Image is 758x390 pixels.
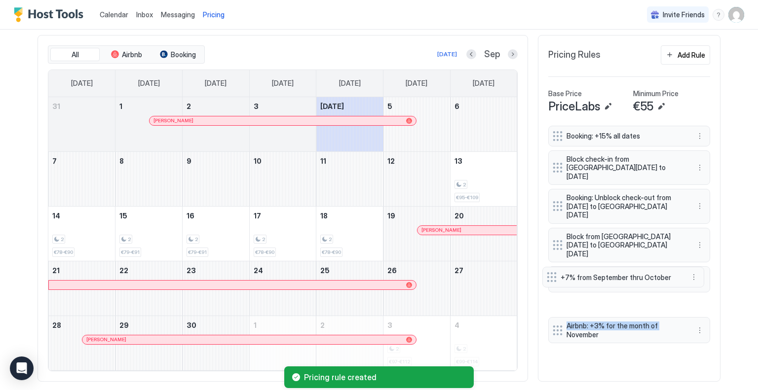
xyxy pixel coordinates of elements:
a: September 24, 2025 [250,261,316,280]
a: September 8, 2025 [115,152,182,170]
a: Wednesday [262,70,303,97]
div: menu [694,239,706,251]
a: Saturday [463,70,504,97]
td: September 16, 2025 [182,206,249,261]
a: September 18, 2025 [316,207,383,225]
span: Airbnb: +12% for the month of December [567,271,684,288]
a: September 10, 2025 [250,152,316,170]
button: All [50,48,100,62]
span: 15 [119,212,127,220]
span: 2 [463,181,466,188]
td: September 17, 2025 [249,206,316,261]
span: 2 [187,102,191,110]
button: [DATE] [436,48,458,60]
a: Host Tools Logo [14,7,88,22]
button: More options [694,324,706,336]
span: [DATE] [205,79,227,88]
a: September 22, 2025 [115,261,182,280]
span: 26 [387,266,397,275]
td: September 28, 2025 [48,316,115,370]
span: [DATE] [320,102,344,110]
button: More options [694,239,706,251]
button: More options [694,200,706,212]
span: Invite Friends [663,10,705,19]
td: September 22, 2025 [115,261,183,316]
a: September 21, 2025 [48,261,115,280]
span: 2 [61,236,64,243]
button: More options [694,162,706,174]
div: [PERSON_NAME] [421,227,513,233]
a: September 30, 2025 [183,316,249,334]
td: October 3, 2025 [383,316,451,370]
span: Sep [484,49,500,60]
td: September 23, 2025 [182,261,249,316]
a: September 29, 2025 [115,316,182,334]
span: 27 [455,266,463,275]
span: [DATE] [406,79,427,88]
a: October 3, 2025 [383,316,450,334]
a: October 2, 2025 [316,316,383,334]
td: September 1, 2025 [115,97,183,152]
a: Thursday [329,70,371,97]
span: €78-€90 [322,249,341,255]
span: 11 [320,157,326,165]
a: September 23, 2025 [183,261,249,280]
span: 29 [119,321,129,329]
td: September 2, 2025 [182,97,249,152]
a: Messaging [161,9,195,20]
div: tab-group [48,45,205,64]
td: September 3, 2025 [249,97,316,152]
td: September 10, 2025 [249,151,316,206]
span: [DATE] [272,79,294,88]
span: 19 [387,212,395,220]
td: September 21, 2025 [48,261,115,316]
a: Sunday [61,70,103,97]
td: September 4, 2025 [316,97,383,152]
span: €95-€109 [456,194,478,201]
a: September 2, 2025 [183,97,249,115]
button: More options [694,274,706,285]
span: Calendar [100,10,128,19]
span: Pricing [203,10,225,19]
span: 8 [119,157,124,165]
span: 1 [119,102,122,110]
span: 21 [52,266,60,275]
td: September 29, 2025 [115,316,183,370]
a: September 28, 2025 [48,316,115,334]
span: 6 [455,102,459,110]
span: PriceLabs [548,99,600,114]
div: [DATE] [437,50,457,59]
a: September 11, 2025 [316,152,383,170]
a: Monday [128,70,170,97]
div: Open Intercom Messenger [10,356,34,380]
a: September 4, 2025 [316,97,383,115]
a: Inbox [136,9,153,20]
span: 30 [187,321,196,329]
div: menu [694,274,706,285]
a: Tuesday [195,70,236,97]
span: 28 [52,321,61,329]
span: 17 [254,212,261,220]
span: 12 [387,157,395,165]
a: September 1, 2025 [115,97,182,115]
a: September 15, 2025 [115,207,182,225]
a: September 20, 2025 [451,207,517,225]
td: September 11, 2025 [316,151,383,206]
span: 23 [187,266,196,275]
td: September 7, 2025 [48,151,115,206]
span: 25 [320,266,330,275]
td: September 24, 2025 [249,261,316,316]
span: [PERSON_NAME] [153,117,193,124]
a: September 17, 2025 [250,207,316,225]
span: [DATE] [339,79,361,88]
div: menu [694,324,706,336]
span: Airbnb: +3% for the month of November [567,321,684,339]
td: September 12, 2025 [383,151,451,206]
div: menu [713,9,724,21]
button: Booking [153,48,202,62]
td: September 20, 2025 [450,206,517,261]
span: [DATE] [71,79,93,88]
button: More options [694,130,706,142]
a: September 12, 2025 [383,152,450,170]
